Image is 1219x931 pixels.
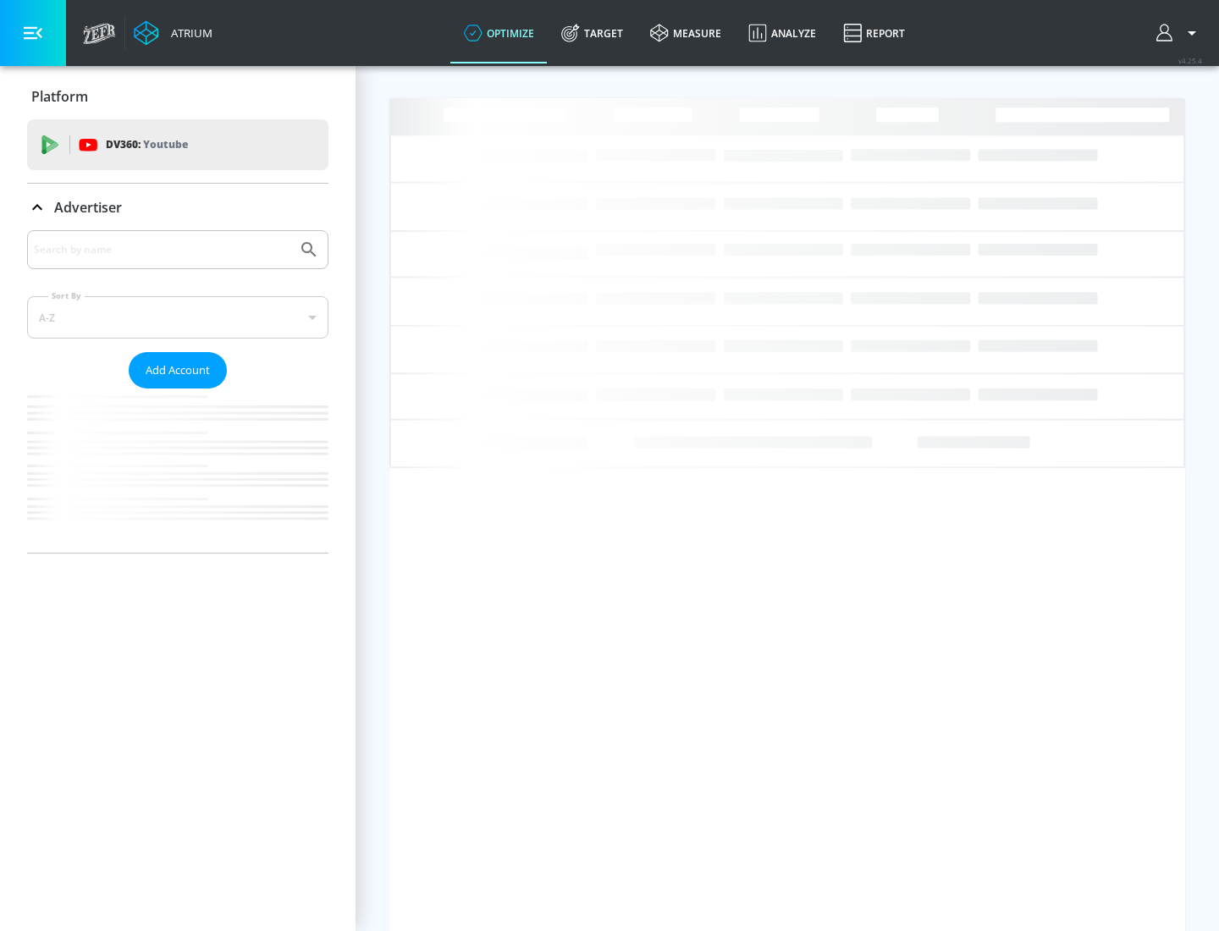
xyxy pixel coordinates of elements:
div: Advertiser [27,230,328,553]
a: Target [548,3,637,63]
div: DV360: Youtube [27,119,328,170]
a: Atrium [134,20,212,46]
div: A-Z [27,296,328,339]
p: Platform [31,87,88,106]
span: Add Account [146,361,210,380]
span: v 4.25.4 [1178,56,1202,65]
div: Platform [27,73,328,120]
p: Youtube [143,135,188,153]
a: optimize [450,3,548,63]
div: Advertiser [27,184,328,231]
button: Add Account [129,352,227,388]
nav: list of Advertiser [27,388,328,553]
p: Advertiser [54,198,122,217]
input: Search by name [34,239,290,261]
div: Atrium [164,25,212,41]
a: Report [830,3,918,63]
a: measure [637,3,735,63]
p: DV360: [106,135,188,154]
a: Analyze [735,3,830,63]
label: Sort By [48,290,85,301]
